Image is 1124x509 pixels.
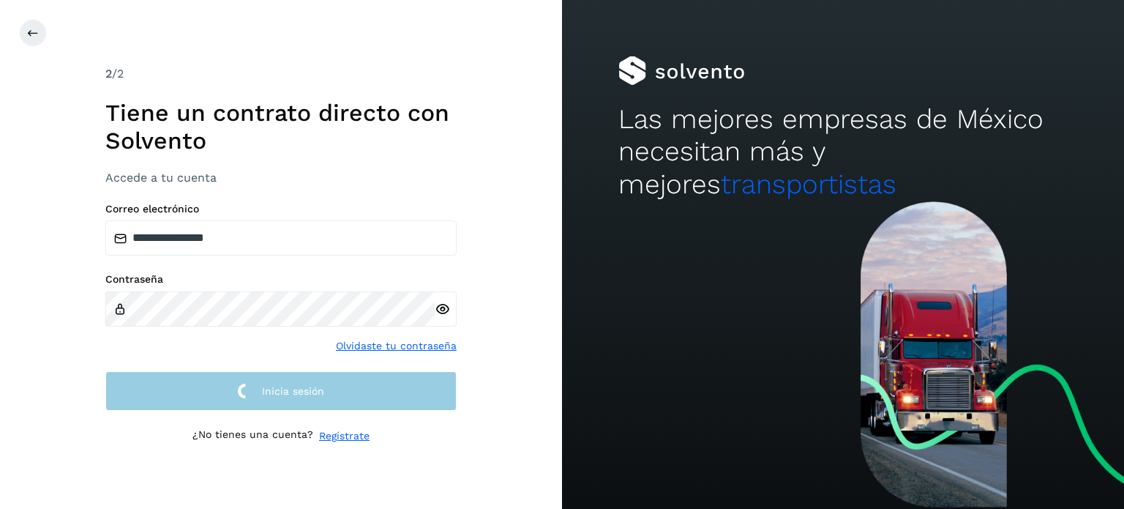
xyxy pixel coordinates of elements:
a: Olvidaste tu contraseña [336,338,457,354]
span: Inicia sesión [262,386,324,396]
h2: Las mejores empresas de México necesitan más y mejores [618,103,1068,201]
p: ¿No tienes una cuenta? [192,428,313,444]
label: Correo electrónico [105,203,457,215]
label: Contraseña [105,273,457,286]
h1: Tiene un contrato directo con Solvento [105,99,457,155]
h3: Accede a tu cuenta [105,171,457,185]
div: /2 [105,65,457,83]
span: 2 [105,67,112,81]
span: transportistas [721,168,896,200]
button: Inicia sesión [105,371,457,412]
a: Regístrate [319,428,370,444]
